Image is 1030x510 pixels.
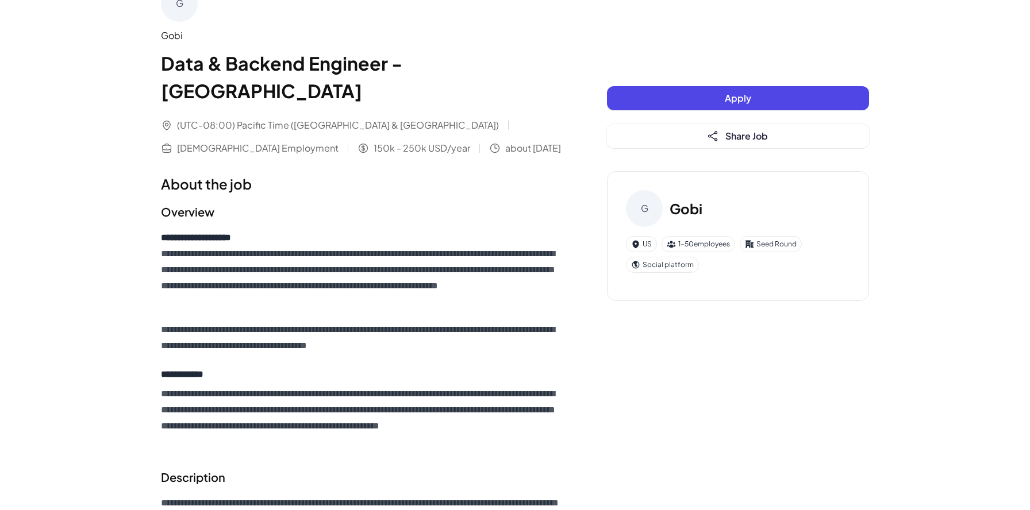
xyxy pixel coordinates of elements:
[607,86,869,110] button: Apply
[161,469,561,486] h2: Description
[161,173,561,194] h1: About the job
[177,141,339,155] span: [DEMOGRAPHIC_DATA] Employment
[374,141,470,155] span: 150k - 250k USD/year
[505,141,561,155] span: about [DATE]
[161,49,561,105] h1: Data & Backend Engineer - [GEOGRAPHIC_DATA]
[607,124,869,148] button: Share Job
[725,130,768,142] span: Share Job
[740,236,802,252] div: Seed Round
[161,203,561,221] h2: Overview
[626,257,699,273] div: Social platform
[177,118,499,132] span: (UTC-08:00) Pacific Time ([GEOGRAPHIC_DATA] & [GEOGRAPHIC_DATA])
[626,236,657,252] div: US
[725,92,751,104] span: Apply
[626,190,663,227] div: G
[662,236,735,252] div: 1-50 employees
[670,198,702,219] h3: Gobi
[161,29,561,42] div: Gobi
